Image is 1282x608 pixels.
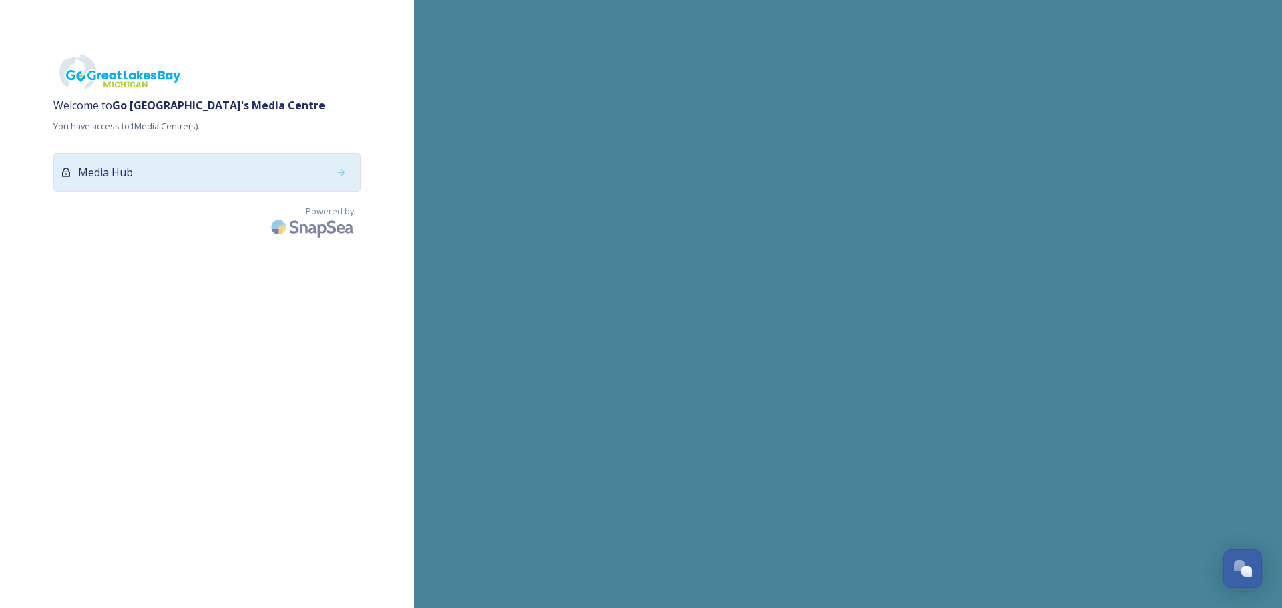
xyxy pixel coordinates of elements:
[53,53,187,91] img: GoGreatHoriz_MISkies_RegionalTrails.png
[53,97,361,113] span: Welcome to
[1223,549,1262,588] button: Open Chat
[78,164,133,180] span: Media Hub
[53,153,361,198] a: Media Hub
[112,98,325,113] strong: Go [GEOGRAPHIC_DATA] 's Media Centre
[53,120,361,133] span: You have access to 1 Media Centre(s).
[306,205,354,218] span: Powered by
[267,212,361,243] img: SnapSea Logo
